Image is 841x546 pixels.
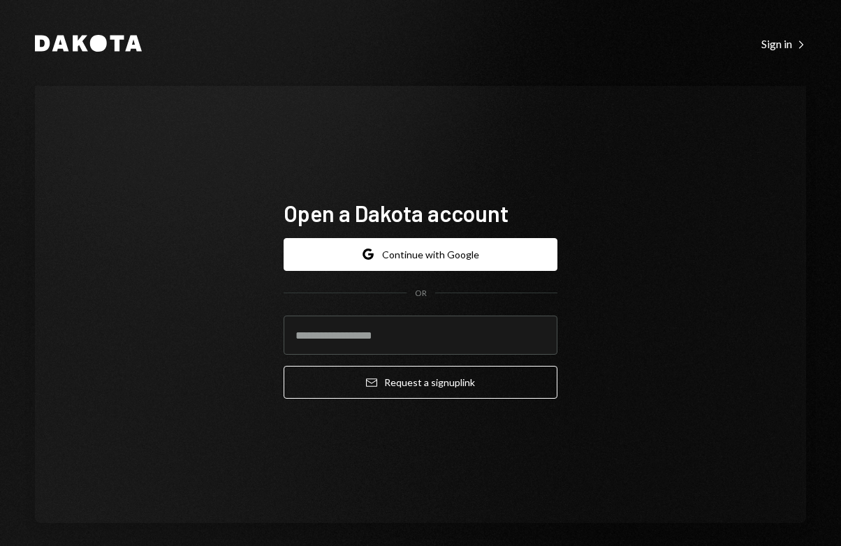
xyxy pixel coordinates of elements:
[284,238,557,271] button: Continue with Google
[415,288,427,300] div: OR
[284,199,557,227] h1: Open a Dakota account
[761,37,806,51] div: Sign in
[284,366,557,399] button: Request a signuplink
[761,36,806,51] a: Sign in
